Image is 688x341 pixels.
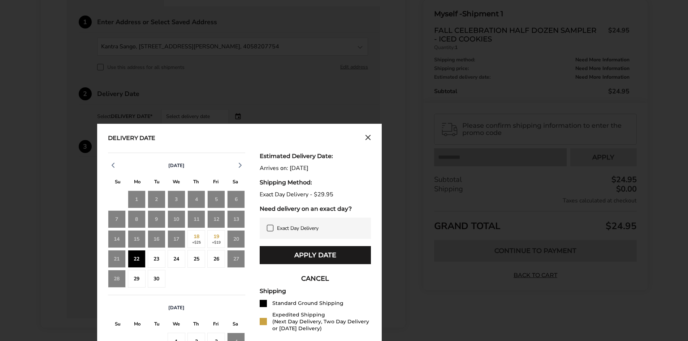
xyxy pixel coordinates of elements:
[127,319,147,331] div: M
[272,300,343,307] div: Standard Ground Shipping
[186,177,206,188] div: T
[186,319,206,331] div: T
[272,311,371,332] div: Expedited Shipping (Next Day Delivery, Two Day Delivery or [DATE] Delivery)
[260,153,371,159] div: Estimated Delivery Date:
[108,319,127,331] div: S
[147,177,166,188] div: T
[168,305,185,311] span: [DATE]
[260,270,371,288] button: CANCEL
[147,319,166,331] div: T
[260,179,371,186] div: Shipping Method:
[166,177,186,188] div: W
[225,177,245,188] div: S
[166,319,186,331] div: W
[127,177,147,188] div: M
[260,246,371,264] button: Apply Date
[165,162,187,169] button: [DATE]
[225,319,245,331] div: S
[108,177,127,188] div: S
[277,225,319,232] span: Exact Day Delivery
[260,165,371,172] div: Arrives on: [DATE]
[108,135,155,143] div: Delivery Date
[206,319,225,331] div: F
[168,162,185,169] span: [DATE]
[165,305,187,311] button: [DATE]
[365,135,371,143] button: Close calendar
[260,288,371,294] div: Shipping
[206,177,225,188] div: F
[260,191,371,198] div: Exact Day Delivery - $29.95
[260,205,371,212] div: Need delivery on an exact day?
